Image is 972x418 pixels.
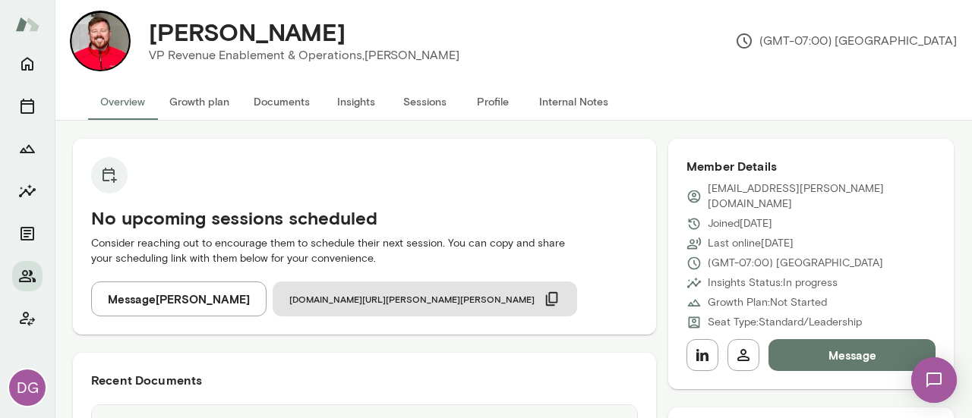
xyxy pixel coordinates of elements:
button: Members [12,261,43,291]
img: Jake Swenson [70,11,131,71]
button: Growth Plan [12,134,43,164]
h5: No upcoming sessions scheduled [91,206,638,230]
button: Documents [241,83,322,120]
p: (GMT-07:00) [GEOGRAPHIC_DATA] [735,32,957,50]
p: (GMT-07:00) [GEOGRAPHIC_DATA] [708,256,883,271]
button: Sessions [390,83,459,120]
button: Profile [459,83,527,120]
div: DG [9,369,46,406]
button: Overview [88,83,157,120]
p: Growth Plan: Not Started [708,295,827,310]
button: Internal Notes [527,83,620,120]
button: Client app [12,303,43,334]
p: Last online [DATE] [708,236,794,251]
img: Mento [15,10,39,39]
button: Growth plan [157,83,241,120]
p: Consider reaching out to encourage them to schedule their next session. You can copy and share yo... [91,236,638,266]
button: Sessions [12,91,43,121]
p: VP Revenue Enablement & Operations, [PERSON_NAME] [149,46,459,64]
h6: Recent Documents [91,371,638,389]
p: [EMAIL_ADDRESS][PERSON_NAME][DOMAIN_NAME] [708,181,936,212]
button: Insights [322,83,390,120]
p: Insights Status: In progress [708,275,838,291]
h6: Member Details [686,157,936,175]
p: Joined [DATE] [708,216,772,231]
button: Message[PERSON_NAME] [91,281,267,316]
button: Message [768,339,936,371]
h4: [PERSON_NAME] [149,17,346,46]
p: Seat Type: Standard/Leadership [708,315,862,330]
button: Insights [12,176,43,206]
button: Documents [12,218,43,249]
button: [DOMAIN_NAME][URL][PERSON_NAME][PERSON_NAME] [273,281,577,316]
span: [DOMAIN_NAME][URL][PERSON_NAME][PERSON_NAME] [289,293,535,305]
button: Home [12,49,43,79]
